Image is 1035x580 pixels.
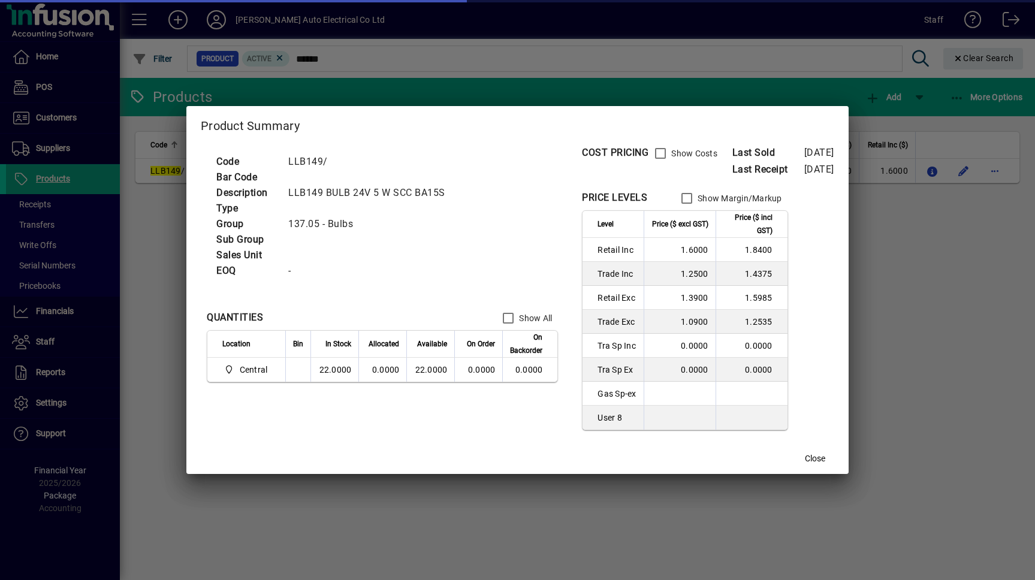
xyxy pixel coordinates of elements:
td: 137.05 - Bulbs [282,216,460,232]
button: Close [796,448,834,469]
h2: Product Summary [186,106,849,141]
span: Central [222,362,272,377]
td: Code [210,154,282,170]
span: On Order [467,337,495,351]
td: 1.5985 [716,286,787,310]
td: 0.0000 [716,358,787,382]
td: Type [210,201,282,216]
span: In Stock [325,337,351,351]
td: 0.0000 [358,358,406,382]
td: 0.0000 [502,358,557,382]
span: Level [598,217,614,231]
div: PRICE LEVELS [582,191,647,205]
span: 0.0000 [468,365,496,374]
span: Tra Sp Ex [598,364,636,376]
td: 1.4375 [716,262,787,286]
td: 1.8400 [716,238,787,262]
span: Central [240,364,268,376]
td: Group [210,216,282,232]
td: 0.0000 [716,334,787,358]
span: Allocated [369,337,399,351]
td: 22.0000 [310,358,358,382]
label: Show All [517,312,552,324]
span: Price ($ incl GST) [723,211,773,237]
td: 1.0900 [644,310,716,334]
td: 22.0000 [406,358,454,382]
span: Retail Inc [598,244,636,256]
td: LLB149/ [282,154,460,170]
label: Show Margin/Markup [695,192,782,204]
td: 0.0000 [644,358,716,382]
span: User 8 [598,412,636,424]
span: Trade Inc [598,268,636,280]
span: Price ($ excl GST) [652,217,708,231]
span: [DATE] [804,147,834,158]
span: Available [417,337,447,351]
span: Last Receipt [732,162,804,177]
td: 1.3900 [644,286,716,310]
span: Retail Exc [598,292,636,304]
td: 1.6000 [644,238,716,262]
span: Trade Exc [598,316,636,328]
span: Location [222,337,251,351]
div: COST PRICING [582,146,648,160]
td: - [282,263,460,279]
td: EOQ [210,263,282,279]
td: Sales Unit [210,247,282,263]
span: Last Sold [732,146,804,160]
td: 0.0000 [644,334,716,358]
span: Bin [293,337,303,351]
td: 1.2500 [644,262,716,286]
label: Show Costs [669,147,717,159]
span: On Backorder [510,331,542,357]
span: Close [805,452,825,465]
td: 1.2535 [716,310,787,334]
span: [DATE] [804,164,834,175]
span: Tra Sp Inc [598,340,636,352]
div: QUANTITIES [207,310,263,325]
td: Description [210,185,282,201]
td: LLB149 BULB 24V 5 W SCC BA15S [282,185,460,201]
td: Sub Group [210,232,282,247]
td: Bar Code [210,170,282,185]
span: Gas Sp-ex [598,388,636,400]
